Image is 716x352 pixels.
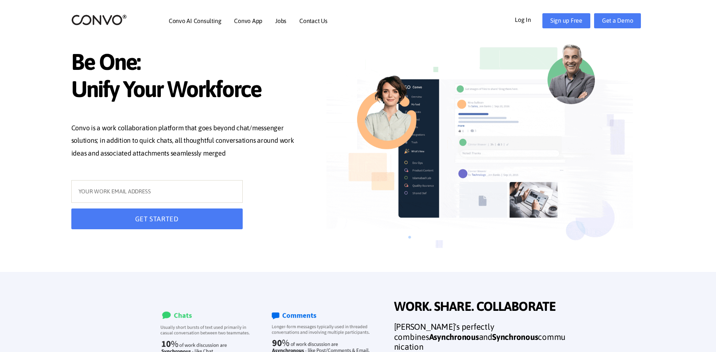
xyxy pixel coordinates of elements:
[71,76,304,105] span: Unify Your Workforce
[234,18,262,24] a: Convo App
[594,13,641,28] a: Get a Demo
[71,122,304,162] p: Convo is a work collaboration platform that goes beyond chat/messenger solutions; in addition to ...
[71,14,127,26] img: logo_2.png
[299,18,328,24] a: Contact Us
[71,48,304,77] span: Be One:
[169,18,221,24] a: Convo AI Consulting
[71,208,243,229] button: GET STARTED
[394,299,568,316] span: WORK. SHARE. COLLABORATE
[71,180,243,203] input: YOUR WORK EMAIL ADDRESS
[515,13,542,25] a: Log In
[429,332,479,342] strong: Asynchronous
[492,332,538,342] strong: Synchronous
[326,34,633,272] img: image_not_found
[542,13,590,28] a: Sign up Free
[275,18,286,24] a: Jobs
